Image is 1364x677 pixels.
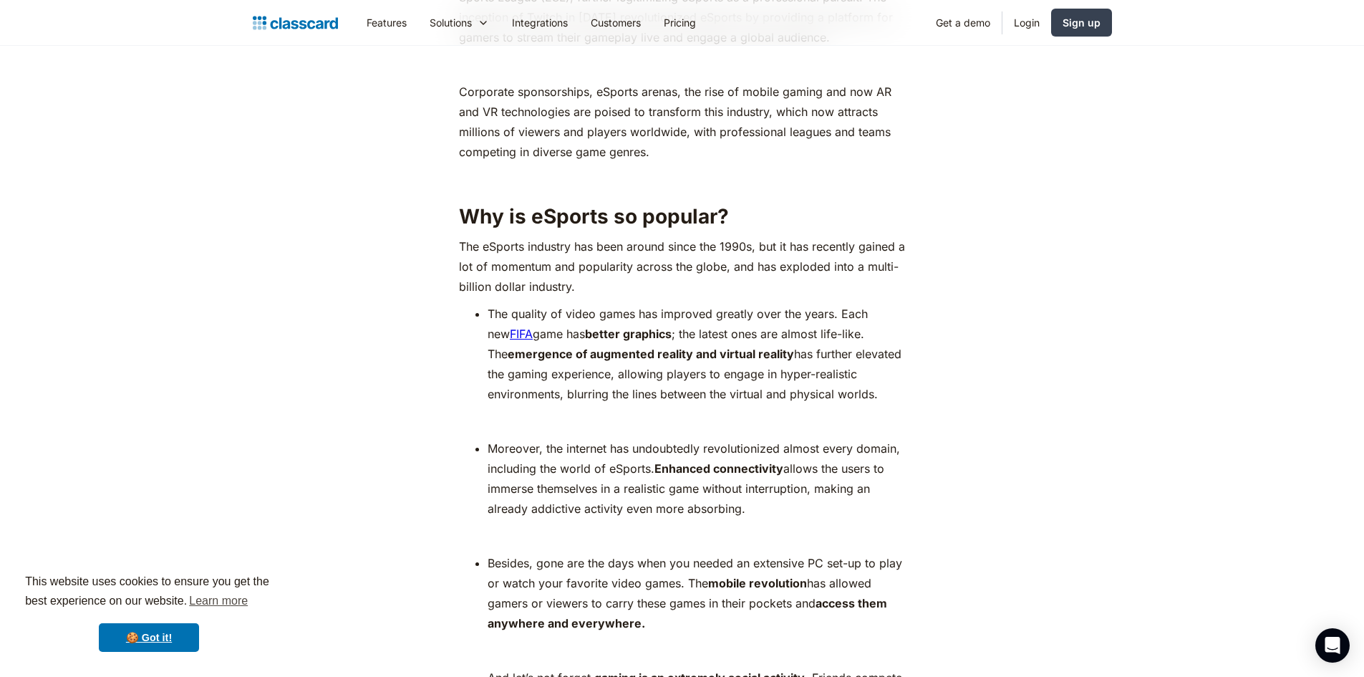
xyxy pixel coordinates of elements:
[459,169,905,189] p: ‍
[1002,6,1051,39] a: Login
[459,411,905,431] p: ‍
[430,15,472,30] div: Solutions
[459,526,905,546] p: ‍
[253,13,338,33] a: home
[459,82,905,162] p: Corporate sponsorships, eSports arenas, the rise of mobile gaming and now AR and VR technologies ...
[585,327,672,341] strong: better graphics
[652,6,707,39] a: Pricing
[355,6,418,39] a: Features
[488,553,905,633] li: Besides, gone are the days when you needed an extensive PC set-up to play or watch your favorite ...
[1063,15,1101,30] div: Sign up
[500,6,579,39] a: Integrations
[508,347,794,361] strong: emergence of augmented reality and virtual reality
[488,304,905,404] li: The quality of video games has improved greatly over the years. Each new game has ; the latest on...
[924,6,1002,39] a: Get a demo
[99,623,199,652] a: dismiss cookie message
[418,6,500,39] div: Solutions
[459,204,729,229] strong: Why is eSports so popular?
[579,6,652,39] a: Customers
[459,54,905,75] p: ‍
[1051,9,1112,37] a: Sign up
[459,236,905,297] p: The eSports industry has been around since the 1990s, but it has recently gained a lot of momentu...
[1315,628,1350,663] div: Open Intercom Messenger
[11,560,286,666] div: cookieconsent
[459,640,905,661] p: ‍
[510,327,533,341] a: FIFA
[187,590,250,612] a: learn more about cookies
[488,438,905,519] li: Moreover, the internet has undoubtedly revolutionized almost every domain, including the world of...
[654,461,783,476] strong: Enhanced connectivity
[708,576,807,590] strong: mobile revolution
[25,573,273,612] span: This website uses cookies to ensure you get the best experience on our website.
